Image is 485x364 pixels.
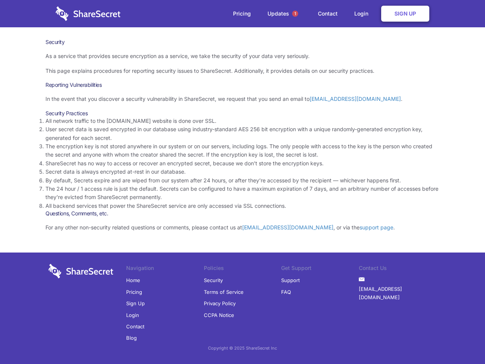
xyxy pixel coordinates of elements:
[126,275,140,286] a: Home
[45,210,440,217] h3: Questions, Comments, etc.
[204,309,234,321] a: CCPA Notice
[45,142,440,159] li: The encryption key is not stored anywhere in our system or on our servers, including logs. The on...
[359,283,436,303] a: [EMAIL_ADDRESS][DOMAIN_NAME]
[45,39,440,45] h1: Security
[126,309,139,321] a: Login
[381,6,429,22] a: Sign Up
[126,298,145,309] a: Sign Up
[126,264,204,275] li: Navigation
[204,275,223,286] a: Security
[126,286,142,298] a: Pricing
[204,264,282,275] li: Policies
[45,185,440,202] li: The 24 hour / 1 access rule is just the default. Secrets can be configured to have a maximum expi...
[45,67,440,75] p: This page explains procedures for reporting security issues to ShareSecret. Additionally, it prov...
[45,202,440,210] li: All backend services that power the ShareSecret service are only accessed via SSL connections.
[281,275,300,286] a: Support
[359,264,436,275] li: Contact Us
[281,264,359,275] li: Get Support
[48,264,113,278] img: logo-wordmark-white-trans-d4663122ce5f474addd5e946df7df03e33cb6a1c49d2221995e7729f52c070b2.svg
[45,168,440,176] li: Secret data is always encrypted at-rest in our database.
[45,82,440,88] h3: Reporting Vulnerabilities
[225,2,258,25] a: Pricing
[45,110,440,117] h3: Security Practices
[126,332,137,344] a: Blog
[45,95,440,103] p: In the event that you discover a security vulnerability in ShareSecret, we request that you send ...
[45,223,440,232] p: For any other non-security related questions or comments, please contact us at , or via the .
[360,224,393,231] a: support page
[45,52,440,60] p: As a service that provides secure encryption as a service, we take the security of your data very...
[126,321,144,332] a: Contact
[310,96,401,102] a: [EMAIL_ADDRESS][DOMAIN_NAME]
[56,6,120,21] img: logo-wordmark-white-trans-d4663122ce5f474addd5e946df7df03e33cb6a1c49d2221995e7729f52c070b2.svg
[45,125,440,142] li: User secret data is saved encrypted in our database using industry-standard AES 256 bit encryptio...
[310,2,345,25] a: Contact
[45,176,440,185] li: By default, Secrets expire and are wiped from our system after 24 hours, or after they’re accesse...
[281,286,291,298] a: FAQ
[204,298,236,309] a: Privacy Policy
[242,224,333,231] a: [EMAIL_ADDRESS][DOMAIN_NAME]
[204,286,244,298] a: Terms of Service
[45,159,440,168] li: ShareSecret has no way to access or recover an encrypted secret, because we don’t store the encry...
[292,11,298,17] span: 1
[347,2,380,25] a: Login
[45,117,440,125] li: All network traffic to the [DOMAIN_NAME] website is done over SSL.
